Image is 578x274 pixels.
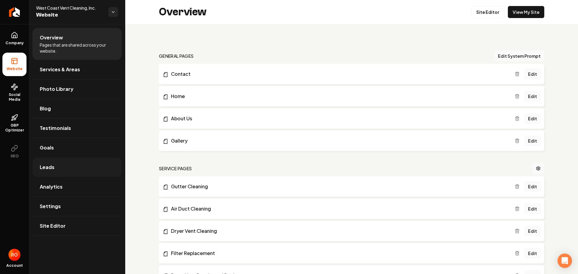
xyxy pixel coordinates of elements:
a: Photo Library [33,79,122,99]
span: Website [36,11,104,19]
a: Filter Replacement [163,250,515,257]
span: Analytics [40,183,63,190]
a: Edit [524,135,541,146]
h2: Overview [159,6,207,18]
span: Site Editor [40,222,66,229]
a: Dryer Vent Cleaning [163,227,515,235]
a: Goals [33,138,122,157]
a: About Us [163,115,515,122]
span: Social Media [2,92,26,102]
a: Edit [524,91,541,102]
span: Blog [40,105,51,112]
img: Rebolt Logo [9,7,20,17]
span: GBP Optimizer [2,123,26,133]
a: Services & Areas [33,60,122,79]
span: SEO [8,154,21,159]
a: Edit [524,69,541,79]
span: Goals [40,144,54,151]
span: Services & Areas [40,66,80,73]
span: Photo Library [40,85,73,93]
a: Edit [524,248,541,259]
button: Open user button [8,249,20,261]
h2: Service Pages [159,165,192,171]
a: Company [2,27,26,50]
span: West Coast Vent Cleaning, Inc. [36,5,104,11]
a: Edit [524,181,541,192]
a: View My Site [508,6,544,18]
span: Pages that are shared across your website. [40,42,114,54]
a: Edit [524,203,541,214]
span: Overview [40,34,63,41]
a: GBP Optimizer [2,109,26,137]
span: Account [6,263,23,268]
a: Settings [33,197,122,216]
a: Site Editor [33,216,122,236]
a: Leads [33,158,122,177]
a: Edit [524,226,541,236]
a: Site Editor [471,6,504,18]
a: Social Media [2,79,26,107]
img: Roberto Osorio [8,249,20,261]
span: Company [3,41,26,45]
span: Leads [40,164,54,171]
a: Gutter Cleaning [163,183,515,190]
a: Testimonials [33,119,122,138]
span: Testimonials [40,125,71,132]
button: Edit System Prompt [494,51,544,61]
a: Edit [524,113,541,124]
a: Air Duct Cleaning [163,205,515,212]
a: Home [163,93,515,100]
span: Website [4,66,25,71]
a: Contact [163,70,515,78]
button: SEO [2,140,26,163]
h2: general pages [159,53,194,59]
a: Blog [33,99,122,118]
a: Gallery [163,137,515,144]
a: Analytics [33,177,122,196]
span: Settings [40,203,61,210]
div: Open Intercom Messenger [558,254,572,268]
